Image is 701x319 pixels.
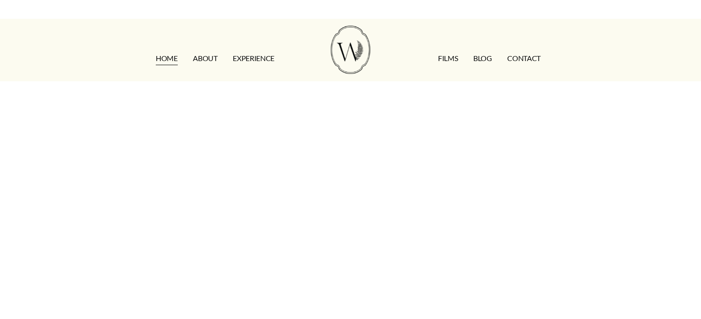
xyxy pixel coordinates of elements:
a: CONTACT [507,51,541,66]
a: ABOUT [193,51,217,66]
a: Blog [473,51,492,66]
a: FILMS [438,51,458,66]
a: HOME [156,51,178,66]
img: Wild Fern Weddings [331,26,370,74]
a: EXPERIENCE [233,51,274,66]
